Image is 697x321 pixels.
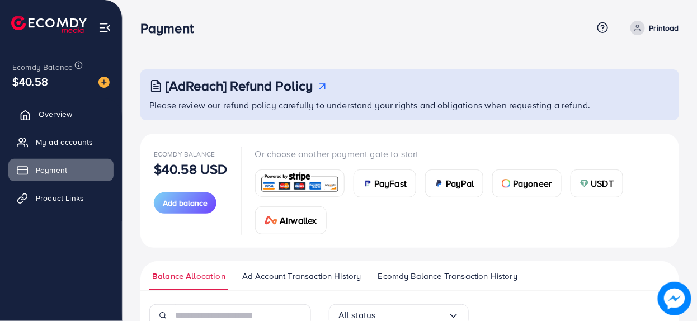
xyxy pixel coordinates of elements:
span: Ecomdy Balance [154,149,215,159]
span: USDT [591,177,614,190]
button: Add balance [154,192,216,214]
span: Airwallex [280,214,317,227]
img: card [259,171,341,195]
span: Payoneer [513,177,552,190]
a: My ad accounts [8,131,114,153]
span: Product Links [36,192,84,204]
p: Or choose another payment gate to start [255,147,666,160]
a: cardPayPal [425,169,483,197]
span: My ad accounts [36,136,93,148]
h3: [AdReach] Refund Policy [166,78,313,94]
img: image [98,77,110,88]
span: $40.58 [12,73,48,89]
a: cardPayFast [354,169,416,197]
span: PayPal [446,177,474,190]
img: logo [11,16,87,33]
img: card [363,179,372,188]
img: card [265,216,278,225]
h3: Payment [140,20,202,36]
span: Add balance [163,197,208,209]
img: image [658,282,691,315]
a: cardUSDT [571,169,624,197]
img: menu [98,21,111,34]
span: Ecomdy Balance Transaction History [378,270,517,282]
a: Overview [8,103,114,125]
span: PayFast [374,177,407,190]
span: Balance Allocation [152,270,225,282]
a: card [255,169,345,197]
span: Ecomdy Balance [12,62,73,73]
a: Printoad [626,21,679,35]
img: card [580,179,589,188]
a: cardAirwallex [255,206,327,234]
a: cardPayoneer [492,169,561,197]
a: Payment [8,159,114,181]
a: Product Links [8,187,114,209]
p: Printoad [649,21,679,35]
img: card [435,179,444,188]
span: Payment [36,164,67,176]
img: card [502,179,511,188]
p: $40.58 USD [154,162,228,176]
p: Please review our refund policy carefully to understand your rights and obligations when requesti... [149,98,672,112]
span: Overview [39,108,72,120]
span: Ad Account Transaction History [242,270,361,282]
